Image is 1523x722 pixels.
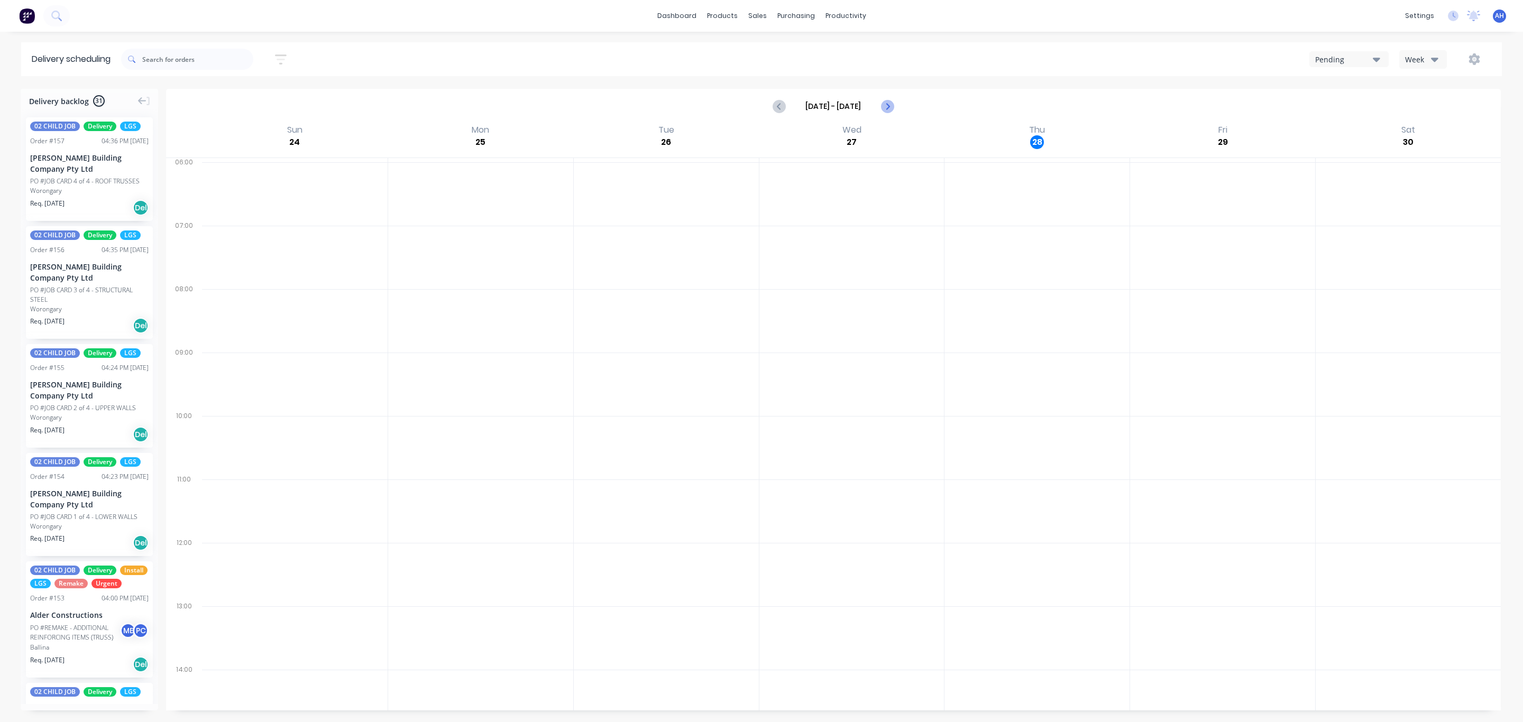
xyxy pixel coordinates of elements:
div: Del [133,200,149,216]
div: 04:23 PM [DATE] [102,472,149,482]
div: Pending [1315,54,1373,65]
div: 04:36 PM [DATE] [102,136,149,146]
div: PO #JOB CARD 4 of 4 - ROOF TRUSSES [30,177,140,186]
span: Req. [DATE] [30,425,65,435]
div: M E [120,623,136,638]
div: [PERSON_NAME] Building Company Pty Ltd [30,261,149,283]
div: Order # 151 [30,702,65,711]
div: 30 [1401,135,1415,149]
div: Del [133,535,149,551]
div: Tue [655,125,677,135]
span: Req. [DATE] [30,317,65,326]
span: 31 [93,95,105,107]
div: [PERSON_NAME] Building Company Pty Ltd [30,488,149,510]
div: Worongary [30,522,149,531]
div: 04:00 PM [DATE] [102,594,149,603]
div: 24 [288,135,301,149]
span: 02 CHILD JOB [30,457,80,467]
div: 25 [474,135,488,149]
a: dashboard [652,8,702,24]
div: Del [133,656,149,672]
button: Week [1399,50,1447,69]
div: 13:00 [166,600,202,663]
span: LGS [120,687,141,697]
div: Order # 153 [30,594,65,603]
span: Urgent [91,579,122,588]
div: 28 [1030,135,1044,149]
div: 09:00 [166,346,202,410]
div: Week [1405,54,1436,65]
div: Order # 154 [30,472,65,482]
span: LGS [30,579,51,588]
div: PO #JOB CARD 1 of 4 - LOWER WALLS [30,512,137,522]
span: LGS [120,348,141,358]
div: Sun [284,125,306,135]
img: Factory [19,8,35,24]
span: LGS [120,230,141,240]
div: 11:00 [166,473,202,536]
div: Worongary [30,304,149,314]
span: Delivery [84,566,116,575]
div: [PERSON_NAME] Building Company Pty Ltd [30,152,149,174]
div: Mon [469,125,492,135]
div: Sat [1398,125,1418,135]
div: 07:00 [166,219,202,283]
span: 02 CHILD JOB [30,122,80,131]
div: Del [133,318,149,334]
div: Worongary [30,413,149,422]
span: 02 CHILD JOB [30,348,80,358]
div: 06:00 [166,156,202,219]
button: Pending [1309,51,1389,67]
div: PO #REMAKE - ADDITIONAL REINFORCING ITEMS (TRUSS) [30,623,123,642]
span: Req. [DATE] [30,199,65,208]
div: PO #JOB CARD 2 of 4 - UPPER WALLS [30,403,136,413]
div: 27 [845,135,859,149]
div: [PERSON_NAME] Building Company Pty Ltd [30,379,149,401]
div: Thu [1026,125,1048,135]
span: Install [120,566,148,575]
span: Delivery [84,687,116,697]
div: Wed [839,125,865,135]
div: 08:00 [166,283,202,346]
div: settings [1400,8,1439,24]
span: Delivery [84,348,116,358]
div: 12:00 [166,536,202,600]
div: Order # 157 [30,136,65,146]
div: 29 [1216,135,1230,149]
div: P C [133,623,149,638]
span: Delivery [84,230,116,240]
div: 04:24 PM [DATE] [102,363,149,373]
div: Alder Constructions [30,609,149,621]
input: Search for orders [142,49,253,70]
div: Delivery scheduling [21,42,121,76]
span: Delivery [84,122,116,131]
div: 04:35 PM [DATE] [102,245,149,255]
div: Order # 156 [30,245,65,255]
span: 02 CHILD JOB [30,566,80,575]
span: Delivery [84,457,116,467]
div: purchasing [772,8,820,24]
div: Order # 155 [30,363,65,373]
div: sales [743,8,772,24]
div: PO #JOB CARD 3 of 4 - STRUCTURAL STEEL [30,285,149,304]
span: Req. [DATE] [30,655,65,665]
span: LGS [120,457,141,467]
div: Fri [1215,125,1231,135]
span: 02 CHILD JOB [30,687,80,697]
div: Ballina [30,643,149,652]
div: 10:00 [166,410,202,473]
span: Delivery backlog [29,96,89,107]
div: productivity [820,8,871,24]
div: 26 [659,135,673,149]
span: 02 CHILD JOB [30,230,80,240]
div: products [702,8,743,24]
span: Req. [DATE] [30,534,65,543]
span: LGS [120,122,141,131]
span: AH [1495,11,1504,21]
span: Remake [54,579,88,588]
div: Worongary [30,186,149,196]
div: 01:27 PM [DATE] [102,702,149,711]
div: Del [133,427,149,442]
